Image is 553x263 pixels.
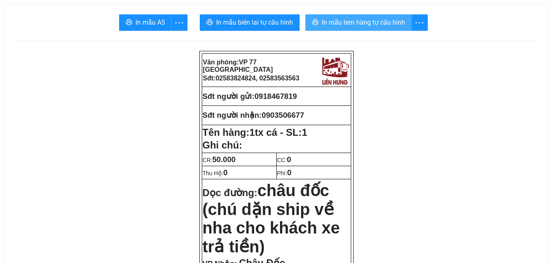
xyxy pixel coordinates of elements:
strong: Sđt người nhận: [203,111,262,119]
span: printer [312,19,318,27]
button: more [171,14,187,31]
span: 0918467819 [255,92,297,101]
span: CC: [277,157,291,163]
button: printerIn mẫu tem hàng tự cấu hình [305,14,412,31]
span: In mẫu tem hàng tự cấu hình [322,17,405,27]
span: more [172,18,187,28]
span: printer [126,19,132,27]
span: In mẫu A5 [135,17,165,27]
strong: Văn phòng: [203,59,273,73]
span: Thu Hộ: [203,170,228,176]
span: VP 77 [GEOGRAPHIC_DATA] [203,59,273,73]
span: more [412,18,427,28]
span: 0 [287,168,291,177]
span: In mẫu biên lai tự cấu hình [216,17,293,27]
span: Phí: [277,170,291,176]
span: châu đốc (chú dặn ship về nha cho khách xe trả tiền) [203,181,340,256]
strong: Tên hàng: [203,127,307,138]
span: 50.000 [212,155,236,164]
strong: Sđt: [203,75,300,82]
span: CR: [203,157,236,163]
span: Ghi chú: [203,140,242,151]
span: 02583824824, 02583563563 [216,75,300,82]
span: 0903506677 [262,111,304,119]
span: 0 [223,168,228,177]
span: 1 [302,127,307,138]
button: printerIn mẫu A5 [119,14,172,31]
strong: Sđt người gửi: [203,92,255,101]
img: logo [319,55,350,86]
button: more [411,14,428,31]
span: 0 [287,155,291,164]
button: printerIn mẫu biên lai tự cấu hình [200,14,300,31]
strong: Dọc đường: [203,187,340,254]
span: printer [206,19,213,27]
span: 1tx cá - SL: [249,127,307,138]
